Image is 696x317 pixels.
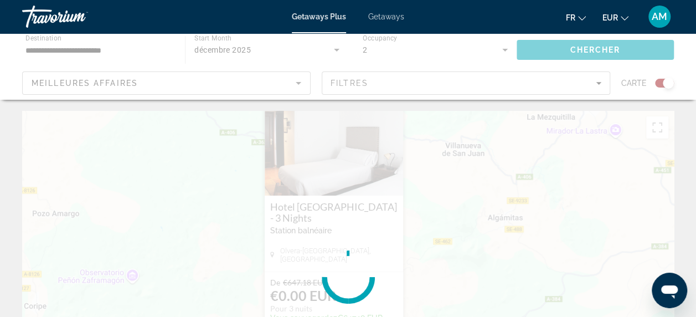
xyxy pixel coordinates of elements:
span: EUR [602,13,618,22]
button: User Menu [645,5,674,28]
span: fr [566,13,575,22]
span: AM [652,11,667,22]
a: Getaways [368,12,404,21]
a: Getaways Plus [292,12,346,21]
a: Travorium [22,2,133,31]
iframe: Bouton de lancement de la fenêtre de messagerie [652,273,687,308]
button: Change currency [602,9,628,25]
button: Change language [566,9,586,25]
